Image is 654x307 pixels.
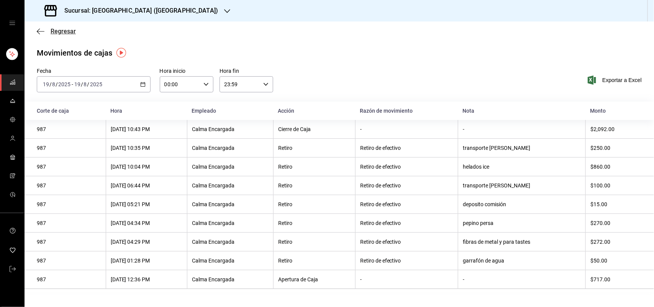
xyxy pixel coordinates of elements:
div: 987 [37,239,101,245]
div: $272.00 [590,239,642,245]
div: Retiro de efectivo [360,164,453,170]
th: Nota [458,102,586,120]
h3: Sucursal: [GEOGRAPHIC_DATA] ([GEOGRAPHIC_DATA]) [58,6,218,15]
button: open drawer [9,20,15,26]
div: Movimientos de cajas [37,47,113,59]
div: Retiro [278,258,351,264]
div: Apertura de Caja [278,276,351,282]
div: $270.00 [590,220,642,226]
div: [DATE] 06:44 PM [111,182,182,189]
span: / [87,81,90,87]
div: Retiro de efectivo [360,258,453,264]
div: Retiro [278,201,351,207]
div: Calma Encargada [192,182,269,189]
div: 987 [37,164,101,170]
div: Calma Encargada [192,239,269,245]
th: Monto [586,102,654,120]
div: $50.00 [590,258,642,264]
div: Cierre de Caja [278,126,351,132]
div: 987 [37,201,101,207]
div: 987 [37,220,101,226]
div: Calma Encargada [192,164,269,170]
th: Corte de caja [25,102,106,120]
div: Retiro de efectivo [360,182,453,189]
input: -- [52,81,56,87]
div: Calma Encargada [192,258,269,264]
div: [DATE] 04:34 PM [111,220,182,226]
div: 987 [37,258,101,264]
span: / [56,81,58,87]
label: Fecha [37,69,151,74]
div: Calma Encargada [192,126,269,132]
div: [DATE] 10:04 PM [111,164,182,170]
div: deposito comisión [463,201,581,207]
div: - [360,126,453,132]
div: [DATE] 12:36 PM [111,276,182,282]
div: Retiro de efectivo [360,220,453,226]
div: garrafón de agua [463,258,581,264]
div: Retiro [278,164,351,170]
div: $860.00 [590,164,642,170]
th: Hora [106,102,187,120]
span: / [81,81,83,87]
th: Razón de movimiento [355,102,458,120]
div: Retiro [278,239,351,245]
div: $250.00 [590,145,642,151]
div: Retiro [278,220,351,226]
th: Acción [274,102,356,120]
div: helados ice [463,164,581,170]
div: Retiro [278,145,351,151]
div: [DATE] 01:28 PM [111,258,182,264]
span: / [49,81,52,87]
input: -- [43,81,49,87]
div: Calma Encargada [192,276,269,282]
div: [DATE] 10:35 PM [111,145,182,151]
label: Hora inicio [160,69,213,74]
div: [DATE] 10:43 PM [111,126,182,132]
div: fibras de metal y para tastes [463,239,581,245]
div: 987 [37,182,101,189]
img: Tooltip marker [116,48,126,57]
div: Retiro de efectivo [360,145,453,151]
div: pepino persa [463,220,581,226]
div: Calma Encargada [192,145,269,151]
div: Retiro de efectivo [360,239,453,245]
div: Calma Encargada [192,220,269,226]
button: Regresar [37,28,76,35]
div: $100.00 [590,182,642,189]
th: Empleado [187,102,273,120]
div: Retiro de efectivo [360,201,453,207]
input: -- [74,81,81,87]
div: - [463,126,581,132]
div: $15.00 [590,201,642,207]
div: [DATE] 04:29 PM [111,239,182,245]
div: $717.00 [590,276,642,282]
input: ---- [90,81,103,87]
span: - [72,81,73,87]
div: 987 [37,126,101,132]
input: -- [84,81,87,87]
label: Hora fin [220,69,273,74]
input: ---- [58,81,71,87]
div: Calma Encargada [192,201,269,207]
div: [DATE] 05:21 PM [111,201,182,207]
div: - [463,276,581,282]
div: Retiro [278,182,351,189]
div: 987 [37,276,101,282]
div: $2,092.00 [590,126,642,132]
div: - [360,276,453,282]
div: transporte [PERSON_NAME] [463,145,581,151]
button: Exportar a Excel [589,76,642,85]
div: transporte [PERSON_NAME] [463,182,581,189]
div: 987 [37,145,101,151]
span: Regresar [51,28,76,35]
